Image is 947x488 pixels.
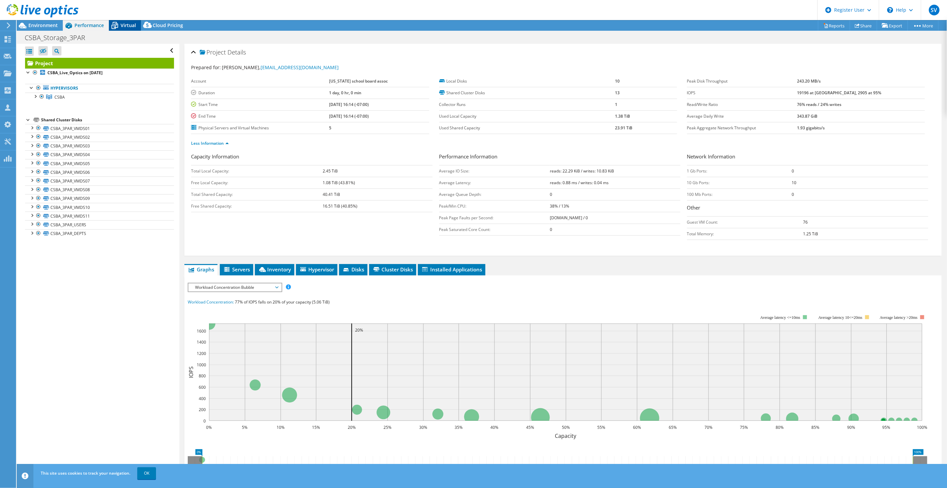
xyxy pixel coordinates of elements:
text: IOPS [187,366,195,378]
span: Environment [28,22,58,28]
b: 5 [329,125,331,131]
text: 35% [455,424,463,430]
span: CSBA [54,94,65,100]
label: Used Shared Capacity [439,125,615,131]
td: 1 Gb Ports: [687,165,792,177]
text: 10% [277,424,285,430]
text: 20% [348,424,356,430]
text: 30% [419,424,427,430]
a: CSBA_3PAR_VMDS05 [25,159,174,168]
label: Prepared for: [191,64,221,71]
b: 76% reads / 24% writes [797,102,841,107]
text: 15% [312,424,320,430]
text: 65% [669,424,677,430]
text: 200 [199,407,206,412]
b: 343.87 GiB [797,113,817,119]
text: 1000 [197,362,206,368]
span: Disks [342,266,364,273]
a: CSBA_3PAR_VMDS02 [25,133,174,141]
a: CSBA_3PAR_DEPTS [25,229,174,238]
text: 95% [883,424,891,430]
b: 1 [615,102,617,107]
b: reads: 22.29 KiB / writes: 10.83 KiB [550,168,614,174]
td: Average Latency: [439,177,550,189]
span: Cloud Pricing [153,22,183,28]
text: 1600 [197,328,206,334]
b: 243.20 MB/s [797,78,821,84]
text: 45% [526,424,534,430]
b: 2.45 TiB [323,168,338,174]
text: 800 [199,373,206,379]
a: OK [137,467,156,479]
text: 50% [562,424,570,430]
td: 10 Gb Ports: [687,177,792,189]
h3: Performance Information [439,153,680,162]
span: Details [227,48,246,56]
span: Workload Concentration: [188,299,234,305]
span: Hypervisor [299,266,334,273]
h3: Capacity Information [191,153,432,162]
label: End Time [191,113,329,120]
b: 0 [550,192,552,197]
b: 0 [792,168,794,174]
b: 10 [792,180,797,186]
text: 0% [206,424,212,430]
div: Shared Cluster Disks [41,116,174,124]
label: Local Disks [439,78,615,85]
b: 38% / 13% [550,203,569,209]
a: Share [850,20,877,31]
a: CSBA_Live_Optics on [DATE] [25,69,174,77]
label: Used Local Capacity [439,113,615,120]
b: 0 [550,227,552,232]
td: Peak/Min CPU: [439,200,550,212]
a: CSBA_3PAR_VMDS07 [25,176,174,185]
span: Project [200,49,226,56]
tspan: Average latency 10<=20ms [818,315,862,320]
b: 1.93 gigabits/s [797,125,825,131]
span: Performance [74,22,104,28]
span: 77% of IOPS falls on 20% of your capacity (5.06 TiB) [235,299,330,305]
a: Export [877,20,908,31]
text: 70% [704,424,713,430]
a: [EMAIL_ADDRESS][DOMAIN_NAME] [261,64,339,71]
td: Guest VM Count: [687,216,803,228]
b: [DATE] 16:14 (-07:00) [329,102,369,107]
td: Peak Page Faults per Second: [439,212,550,224]
text: 20% [355,327,363,333]
text: 55% [597,424,605,430]
td: Free Shared Capacity: [191,200,323,212]
h1: CSBA_Storage_3PAR [22,34,96,41]
b: CSBA_Live_Optics on [DATE] [47,70,103,76]
tspan: Average latency <=10ms [760,315,800,320]
text: 400 [199,396,206,401]
td: Average Queue Depth: [439,189,550,200]
h3: Network Information [687,153,928,162]
b: [DOMAIN_NAME] / 0 [550,215,588,221]
a: CSBA_3PAR_VMDS10 [25,203,174,212]
label: Average Daily Write [687,113,797,120]
b: 1.08 TiB (43.81%) [323,180,355,186]
h3: Other [687,204,928,213]
label: Read/Write Ratio [687,101,797,108]
b: 13 [615,90,620,96]
b: [US_STATE] school board assoc [329,78,388,84]
label: Duration [191,90,329,96]
td: Total Memory: [687,228,803,240]
text: 40% [490,424,498,430]
text: 600 [199,384,206,390]
label: Account [191,78,329,85]
text: 60% [633,424,641,430]
text: 80% [776,424,784,430]
a: Less Information [191,140,229,146]
span: Virtual [121,22,136,28]
text: Capacity [555,432,577,440]
text: 5% [242,424,248,430]
b: reads: 0.88 ms / writes: 0.04 ms [550,180,609,186]
b: 0 [792,192,794,197]
td: Average IO Size: [439,165,550,177]
a: CSBA_3PAR_USERS [25,220,174,229]
a: CSBA_3PAR_VMDS01 [25,124,174,133]
td: Total Shared Capacity: [191,189,323,200]
td: Free Local Capacity: [191,177,323,189]
a: CSBA_3PAR_VMDS03 [25,142,174,150]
